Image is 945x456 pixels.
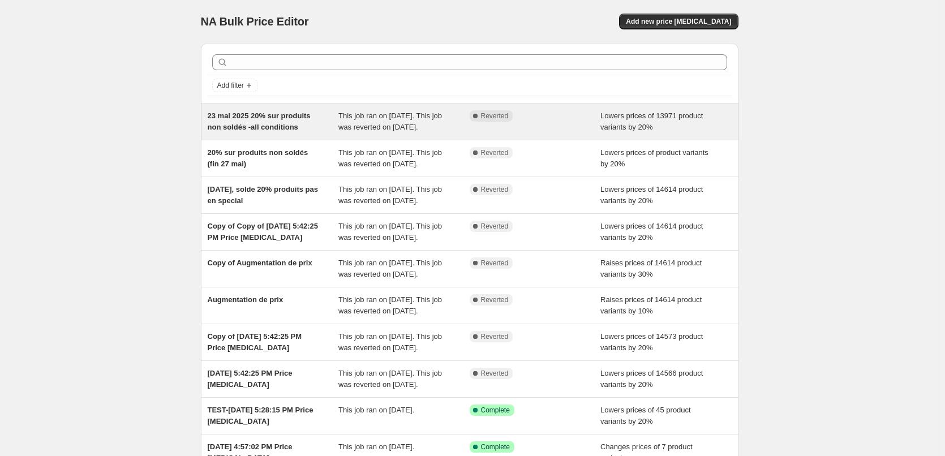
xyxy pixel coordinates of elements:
span: This job ran on [DATE]. [338,406,414,414]
span: Reverted [481,259,509,268]
span: Lowers prices of 13971 product variants by 20% [600,111,703,131]
span: Complete [481,442,510,451]
span: This job ran on [DATE]. This job was reverted on [DATE]. [338,369,442,389]
span: Copy of [DATE] 5:42:25 PM Price [MEDICAL_DATA] [208,332,302,352]
span: This job ran on [DATE]. This job was reverted on [DATE]. [338,148,442,168]
span: This job ran on [DATE]. This job was reverted on [DATE]. [338,222,442,242]
span: Lowers prices of product variants by 20% [600,148,708,168]
span: Reverted [481,222,509,231]
span: Raises prices of 14614 product variants by 10% [600,295,702,315]
span: Reverted [481,111,509,121]
span: This job ran on [DATE]. This job was reverted on [DATE]. [338,295,442,315]
span: Lowers prices of 14566 product variants by 20% [600,369,703,389]
span: Add new price [MEDICAL_DATA] [626,17,731,26]
span: [DATE], solde 20% produits pas en special [208,185,319,205]
span: Reverted [481,369,509,378]
span: Raises prices of 14614 product variants by 30% [600,259,702,278]
span: Copy of Copy of [DATE] 5:42:25 PM Price [MEDICAL_DATA] [208,222,319,242]
span: 23 mai 2025 20% sur produits non soldés -all conditions [208,111,311,131]
button: Add new price [MEDICAL_DATA] [619,14,738,29]
span: [DATE] 5:42:25 PM Price [MEDICAL_DATA] [208,369,293,389]
button: Add filter [212,79,257,92]
span: This job ran on [DATE]. This job was reverted on [DATE]. [338,332,442,352]
span: Reverted [481,332,509,341]
span: Reverted [481,185,509,194]
span: NA Bulk Price Editor [201,15,309,28]
span: Augmentation de prix [208,295,283,304]
span: Lowers prices of 14573 product variants by 20% [600,332,703,352]
span: Lowers prices of 45 product variants by 20% [600,406,691,425]
span: This job ran on [DATE]. This job was reverted on [DATE]. [338,259,442,278]
span: This job ran on [DATE]. [338,442,414,451]
span: Copy of Augmentation de prix [208,259,312,267]
span: Lowers prices of 14614 product variants by 20% [600,222,703,242]
span: This job ran on [DATE]. This job was reverted on [DATE]. [338,185,442,205]
span: 20% sur produits non soldés (fin 27 mai) [208,148,308,168]
span: Complete [481,406,510,415]
span: TEST-[DATE] 5:28:15 PM Price [MEDICAL_DATA] [208,406,313,425]
span: Lowers prices of 14614 product variants by 20% [600,185,703,205]
span: Add filter [217,81,244,90]
span: Reverted [481,295,509,304]
span: Reverted [481,148,509,157]
span: This job ran on [DATE]. This job was reverted on [DATE]. [338,111,442,131]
